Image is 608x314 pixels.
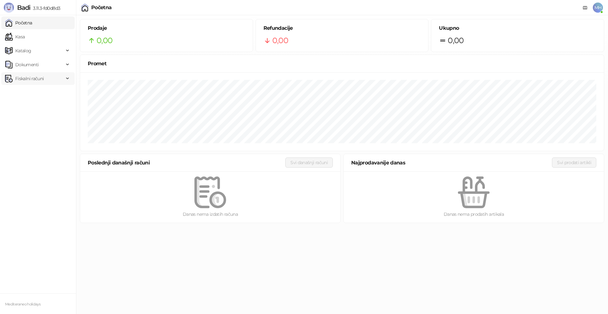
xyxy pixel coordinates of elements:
span: Fiskalni računi [15,72,44,85]
span: Dokumenti [15,58,39,71]
div: Početna [91,5,112,10]
img: Logo [4,3,14,13]
div: Danas nema prodatih artikala [354,211,594,218]
div: Promet [88,60,596,67]
div: Najprodavanije danas [351,159,552,167]
span: 0,00 [272,35,288,47]
span: 0,00 [97,35,112,47]
span: MH [593,3,603,13]
span: Katalog [15,44,31,57]
button: Svi današnji računi [285,157,333,168]
small: Mediteraneo holidays [5,302,41,306]
h5: Prodaje [88,24,245,32]
button: Svi prodati artikli [552,157,596,168]
h5: Refundacije [263,24,421,32]
div: Danas nema izdatih računa [90,211,330,218]
a: Početna [5,16,32,29]
span: Badi [17,4,30,11]
span: 3.11.3-fd0d8d3 [30,5,60,11]
h5: Ukupno [439,24,596,32]
a: Dokumentacija [580,3,590,13]
span: 0,00 [448,35,464,47]
a: Kasa [5,30,25,43]
div: Poslednji današnji računi [88,159,285,167]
